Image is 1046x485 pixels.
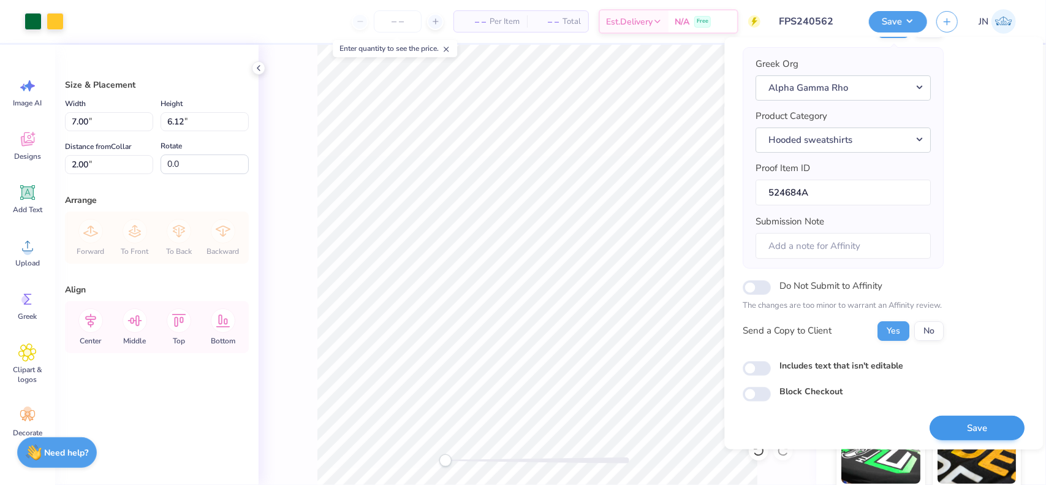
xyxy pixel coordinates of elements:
div: Enter quantity to see the price. [333,40,457,57]
button: Alpha Gamma Rho [756,75,931,100]
span: Image AI [13,98,42,108]
span: Greek [18,311,37,321]
strong: Need help? [45,447,89,459]
img: Metallic & Glitter Ink [938,422,1017,484]
label: Height [161,96,183,111]
label: Width [65,96,86,111]
span: JN [979,15,988,29]
div: Size & Placement [65,78,249,91]
span: Bottom [211,336,235,346]
div: Send a Copy to Client [743,324,832,338]
button: Yes [878,321,910,340]
a: JN [973,9,1021,34]
img: Jacky Noya [991,9,1016,34]
button: No [915,18,944,38]
span: Decorate [13,428,42,438]
label: Includes text that isn't editable [780,359,904,372]
span: Per Item [490,15,520,28]
span: Upload [15,258,40,268]
button: Save [930,415,1025,440]
input: Untitled Design [770,9,860,34]
span: Designs [14,151,41,161]
label: Block Checkout [780,384,843,397]
label: Product Category [756,109,828,123]
input: Add a note for Affinity [756,232,931,259]
div: Align [65,283,249,296]
span: Total [563,15,581,28]
p: The changes are too minor to warrant an Affinity review. [743,300,944,312]
span: Top [173,336,185,346]
button: Hooded sweatshirts [756,127,931,152]
label: Proof Item ID [756,161,811,175]
label: Do Not Submit to Affinity [780,278,883,294]
input: – – [374,10,422,32]
button: Yes [878,18,910,38]
span: Add Text [13,205,42,215]
div: Accessibility label [439,454,452,467]
span: Clipart & logos [7,365,48,384]
span: Est. Delivery [606,15,653,28]
span: Center [80,336,102,346]
label: Greek Org [756,57,799,71]
label: Rotate [161,139,182,153]
button: Save [869,11,927,32]
label: Submission Note [756,215,825,229]
span: N/A [675,15,689,28]
div: Arrange [65,194,249,207]
span: – – [461,15,486,28]
button: No [915,321,944,340]
span: Free [697,17,708,26]
span: Middle [124,336,146,346]
span: – – [534,15,559,28]
img: Neon Ink [841,422,920,484]
label: Distance from Collar [65,139,131,154]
